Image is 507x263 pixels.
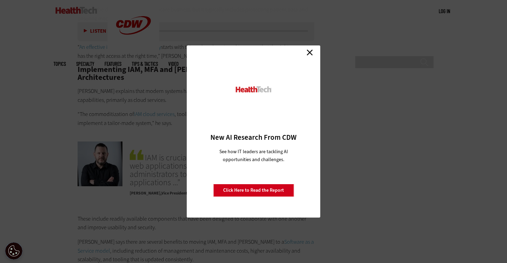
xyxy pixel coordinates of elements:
p: See how IT leaders are tackling AI opportunities and challenges. [211,148,296,164]
a: Close [305,47,315,57]
div: Cookie Settings [5,242,22,260]
button: Open Preferences [5,242,22,260]
a: Click Here to Read the Report [213,184,294,197]
img: HealthTech_0.png [235,86,272,93]
h3: New AI Research From CDW [199,133,308,142]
